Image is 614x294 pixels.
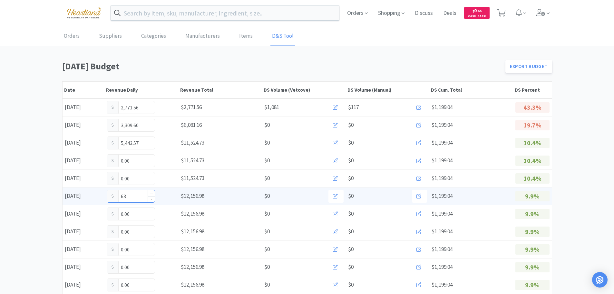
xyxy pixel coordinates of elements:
div: [DATE] [63,154,104,167]
span: Cash Back [468,15,486,19]
div: Date [64,87,103,93]
div: [DATE] [63,243,104,256]
div: [DATE] [63,278,104,291]
div: [DATE] [63,260,104,274]
span: $0 [348,138,354,147]
span: $ [473,9,474,13]
i: icon: up [150,192,152,195]
span: $11,524.73 [181,175,204,182]
span: $12,156.98 [181,281,204,288]
span: $1,199.04 [432,246,453,253]
div: Open Intercom Messenger [592,272,608,288]
span: $1,199.04 [432,281,453,288]
div: Revenue Daily [106,87,177,93]
span: $11,524.73 [181,157,204,164]
img: cad7bdf275c640399d9c6e0c56f98fd2_10.png [62,4,105,22]
span: $0 [348,209,354,218]
p: 10.4% [515,156,550,166]
a: Deals [441,10,459,16]
span: $12,156.98 [181,228,204,235]
p: 10.4% [515,138,550,148]
div: [DATE] [63,172,104,185]
span: $0 [264,280,270,289]
a: Manufacturers [184,26,221,46]
a: $0.00Cash Back [464,4,490,22]
div: [DATE] [63,189,104,203]
a: D&S Tool [270,26,295,46]
span: $0 [348,174,354,183]
span: Decrease Value [148,196,155,202]
span: $1,199.04 [432,192,453,199]
span: $12,156.98 [181,192,204,199]
span: $1,199.04 [432,104,453,111]
span: $0 [264,156,270,165]
p: 9.9% [515,280,550,290]
span: $12,156.98 [181,263,204,270]
div: DS Volume (Manual) [347,87,428,93]
p: 9.9% [515,209,550,219]
div: [DATE] [63,225,104,238]
div: DS Cum. Total [431,87,512,93]
span: $0 [348,227,354,236]
span: $11,524.73 [181,139,204,146]
span: $0 [348,245,354,254]
p: 9.9% [515,262,550,272]
span: Increase Value [148,190,155,196]
span: . 00 [477,9,482,13]
span: $12,156.98 [181,246,204,253]
div: [DATE] [63,118,104,132]
div: DS Percent [515,87,550,93]
span: $0 [264,121,270,129]
span: $0 [348,263,354,271]
div: [DATE] [63,207,104,220]
p: 10.4% [515,173,550,184]
p: 19.7% [515,120,550,130]
a: Discuss [412,10,435,16]
span: $0 [264,227,270,236]
a: Orders [62,26,81,46]
span: $12,156.98 [181,210,204,217]
span: $1,199.04 [432,210,453,217]
span: $1,199.04 [432,121,453,128]
span: $1,199.04 [432,139,453,146]
p: 43.3% [515,102,550,113]
span: $1,199.04 [432,263,453,270]
span: $0 [348,156,354,165]
span: $1,199.04 [432,175,453,182]
a: Categories [140,26,168,46]
div: DS Volume (Vetcove) [264,87,344,93]
p: 9.9% [515,227,550,237]
i: icon: down [150,198,152,200]
span: $0 [264,245,270,254]
p: 9.9% [515,191,550,201]
div: [DATE] [63,101,104,114]
span: $1,199.04 [432,228,453,235]
span: $0 [348,280,354,289]
span: $0 [264,263,270,271]
span: $1,081 [264,103,279,112]
span: $0 [264,209,270,218]
span: $117 [348,103,359,112]
a: Suppliers [97,26,123,46]
span: $0 [264,138,270,147]
input: Search by item, sku, manufacturer, ingredient, size... [111,5,339,20]
span: $0 [264,192,270,200]
div: [DATE] [63,136,104,149]
span: $0 [264,174,270,183]
span: $0 [348,192,354,200]
div: Revenue Total [180,87,261,93]
h1: [DATE] Budget [62,59,502,74]
a: Items [238,26,254,46]
p: 9.9% [515,244,550,255]
a: Export Budget [505,60,552,73]
span: $2,771.56 [181,104,202,111]
span: $1,199.04 [432,157,453,164]
span: 0 [473,7,482,14]
span: $0 [348,121,354,129]
span: $6,081.16 [181,121,202,128]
